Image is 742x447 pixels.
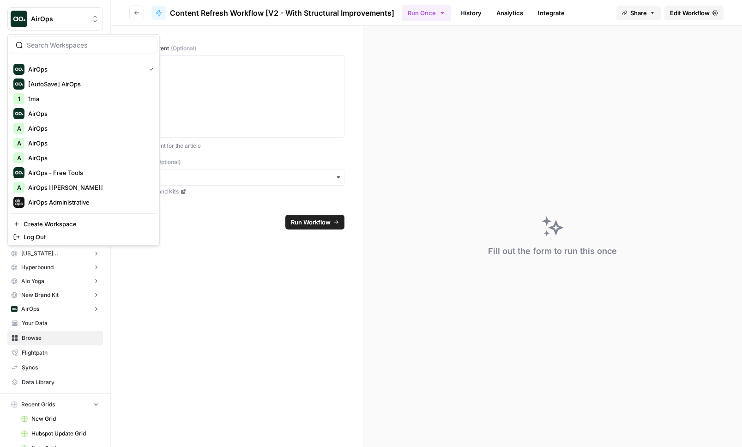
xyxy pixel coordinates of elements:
[13,197,24,208] img: AirOps Administrative Logo
[18,94,20,103] span: 1
[170,7,394,18] span: Content Refresh Workflow [V2 - With Structural Improvements]
[7,7,103,30] button: Workspace: AirOps
[129,158,344,166] label: Brand Kit
[151,6,394,20] a: Content Refresh Workflow [V2 - With Structural Improvements]
[491,6,529,20] a: Analytics
[11,11,27,27] img: AirOps Logo
[21,305,39,313] span: AirOps
[17,139,21,148] span: A
[28,65,142,74] span: AirOps
[28,109,150,118] span: AirOps
[28,183,150,192] span: AirOps [[PERSON_NAME]]
[21,291,59,299] span: New Brand Kit
[27,41,151,50] input: Search Workspaces
[31,415,99,423] span: New Grid
[7,316,103,331] a: Your Data
[13,64,24,75] img: AirOps Logo
[7,247,103,260] button: [US_STATE][GEOGRAPHIC_DATA]
[22,363,99,372] span: Syncs
[13,108,24,119] img: AirOps Logo
[31,429,99,438] span: Hubspot Update Grid
[402,5,451,21] button: Run Once
[24,232,150,242] span: Log Out
[22,334,99,342] span: Browse
[7,360,103,375] a: Syncs
[285,215,344,230] button: Run Workflow
[7,260,103,274] button: Hyperbound
[455,6,487,20] a: History
[28,124,150,133] span: AirOps
[28,94,150,103] span: 1ma
[7,345,103,360] a: Flightpath
[129,187,344,196] a: Manage Brand Kits
[10,230,157,243] a: Log Out
[24,219,150,229] span: Create Workspace
[17,426,103,441] a: Hubspot Update Grid
[22,378,99,387] span: Data Library
[21,249,89,258] span: [US_STATE][GEOGRAPHIC_DATA]
[291,217,331,227] span: Run Workflow
[17,411,103,426] a: New Grid
[664,6,724,20] a: Edit Workflow
[17,183,21,192] span: A
[28,153,150,163] span: AirOps
[11,306,18,312] img: yjux4x3lwinlft1ym4yif8lrli78
[21,263,54,272] span: Hyperbound
[28,79,150,89] span: [AutoSave] AirOps
[28,168,150,177] span: AirOps - Free Tools
[488,245,617,258] div: Fill out the form to run this once
[7,331,103,345] a: Browse
[21,277,44,285] span: Alo Yoga
[28,139,150,148] span: AirOps
[670,8,710,18] span: Edit Workflow
[155,158,181,166] span: (Optional)
[616,6,661,20] button: Share
[129,141,344,151] p: HTML content for the article
[171,44,196,53] span: (Optional)
[17,124,21,133] span: A
[22,349,99,357] span: Flightpath
[22,319,99,327] span: Your Data
[21,400,55,409] span: Recent Grids
[7,375,103,390] a: Data Library
[10,217,157,230] a: Create Workspace
[28,198,150,207] span: AirOps Administrative
[7,274,103,288] button: Alo Yoga
[31,14,87,24] span: AirOps
[7,302,103,316] button: AirOps
[532,6,570,20] a: Integrate
[13,167,24,178] img: AirOps - Free Tools Logo
[7,288,103,302] button: New Brand Kit
[17,153,21,163] span: A
[630,8,647,18] span: Share
[13,79,24,90] img: [AutoSave] AirOps Logo
[129,44,344,53] label: Article Content
[7,34,160,246] div: Workspace: AirOps
[7,398,103,411] button: Recent Grids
